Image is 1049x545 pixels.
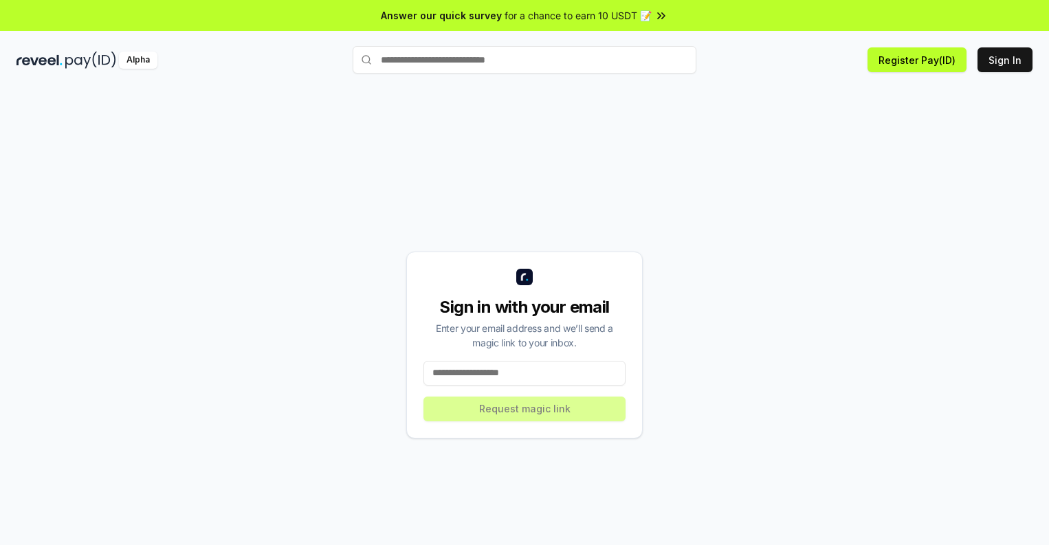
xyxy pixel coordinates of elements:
span: Answer our quick survey [381,8,502,23]
div: Alpha [119,52,157,69]
span: for a chance to earn 10 USDT 📝 [505,8,652,23]
div: Enter your email address and we’ll send a magic link to your inbox. [423,321,626,350]
div: Sign in with your email [423,296,626,318]
img: logo_small [516,269,533,285]
img: pay_id [65,52,116,69]
img: reveel_dark [16,52,63,69]
button: Register Pay(ID) [868,47,967,72]
button: Sign In [978,47,1033,72]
